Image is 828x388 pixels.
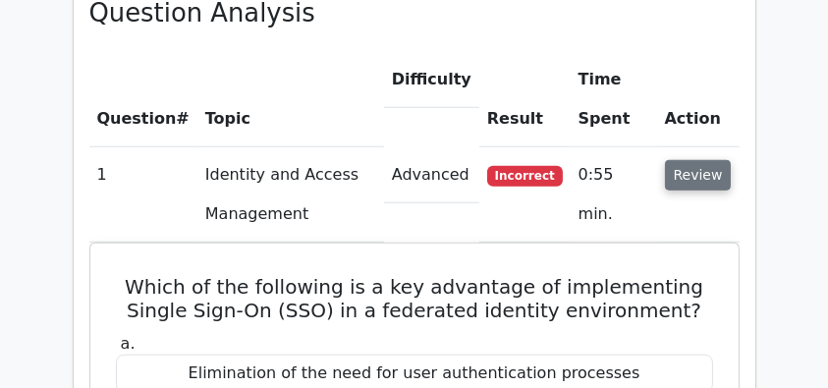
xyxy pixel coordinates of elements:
span: Incorrect [487,166,563,186]
th: Topic [197,52,384,147]
th: Result [479,52,571,147]
td: 1 [89,147,197,243]
td: 0:55 min. [571,147,657,243]
th: Action [657,52,740,147]
span: Question [97,109,177,128]
h5: Which of the following is a key advantage of implementing Single Sign-On (SSO) in a federated ide... [114,275,715,322]
th: # [89,52,197,147]
td: Identity and Access Management [197,147,384,243]
td: Advanced [384,147,479,203]
th: Difficulty [384,52,479,108]
th: Time Spent [571,52,657,147]
span: a. [121,334,136,353]
button: Review [665,160,732,191]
